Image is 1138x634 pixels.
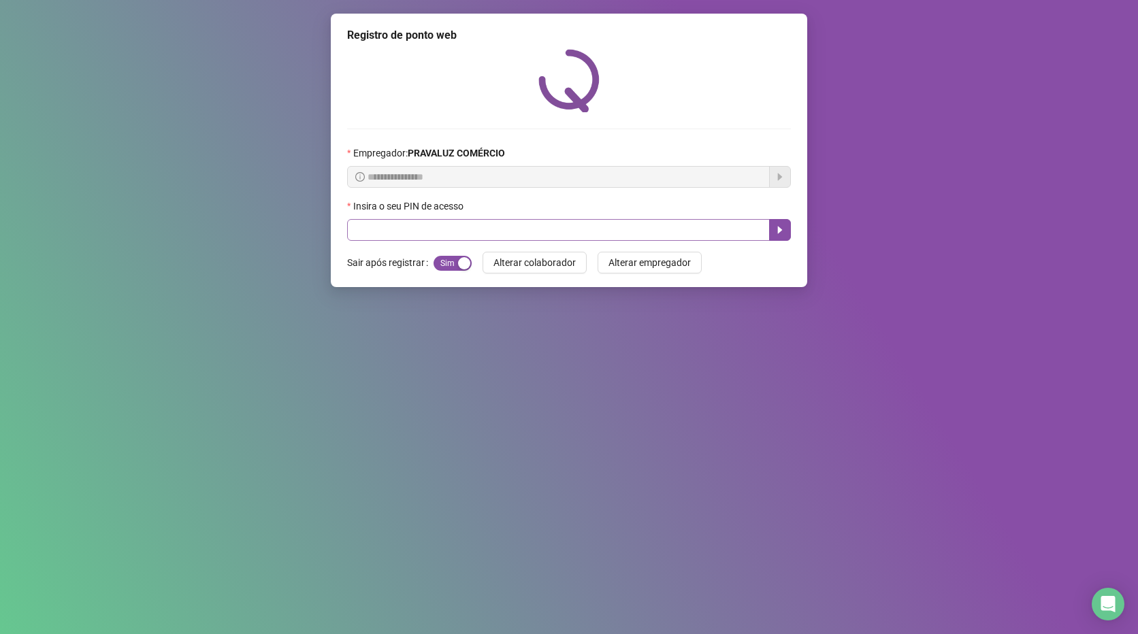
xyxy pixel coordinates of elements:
strong: PRAVALUZ COMÉRCIO [408,148,505,158]
img: QRPoint [538,49,600,112]
label: Sair após registrar [347,252,434,273]
button: Alterar colaborador [483,252,587,273]
button: Alterar empregador [598,252,702,273]
span: caret-right [775,224,785,235]
div: Open Intercom Messenger [1092,588,1124,620]
div: Registro de ponto web [347,27,791,44]
label: Insira o seu PIN de acesso [347,199,472,214]
span: Empregador : [353,146,505,161]
span: info-circle [355,172,365,182]
span: Alterar colaborador [493,255,576,270]
span: Alterar empregador [608,255,691,270]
